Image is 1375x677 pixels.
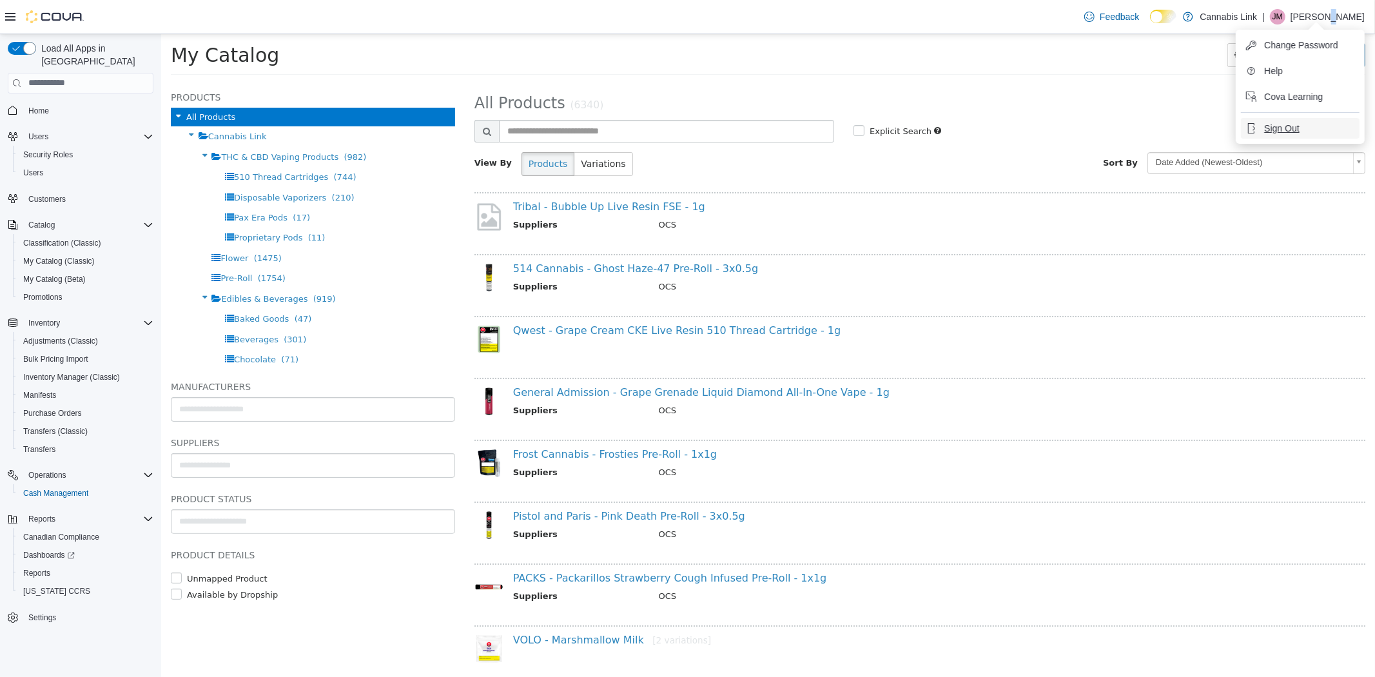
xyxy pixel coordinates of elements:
a: Tribal - Bubble Up Live Resin FSE - 1g [352,166,544,179]
span: (1754) [97,239,124,249]
span: Purchase Orders [23,408,82,418]
a: Canadian Compliance [18,529,104,545]
span: Home [23,103,153,119]
button: Adjustments (Classic) [13,332,159,350]
span: Home [28,106,49,116]
a: Dashboards [13,546,159,564]
small: (6340) [409,65,442,77]
button: Reports [23,511,61,527]
a: Qwest - Grape Cream CKE Live Resin 510 Thread Cartridge - 1g [352,290,679,302]
button: Customers [3,190,159,208]
span: Inventory Manager (Classic) [18,369,153,385]
a: Inventory Manager (Classic) [18,369,125,385]
button: Variations [413,118,471,142]
a: Transfers [18,442,61,457]
nav: Complex example [8,96,153,661]
span: (17) [132,179,149,188]
span: Sort By [942,124,977,133]
button: Cova Learning [1241,86,1360,107]
a: Transfers (Classic) [18,424,93,439]
a: Purchase Orders [18,406,87,421]
button: Sign Out [1241,118,1360,139]
span: (11) [147,199,164,208]
button: Home [3,101,159,120]
span: Sign Out [1264,122,1299,135]
span: My Catalog (Classic) [23,256,95,266]
h5: Suppliers [10,401,294,417]
a: My Catalog (Beta) [18,271,91,287]
span: Inventory [23,315,153,331]
span: Operations [23,467,153,483]
img: 150 [313,600,342,629]
button: Reports [3,510,159,528]
span: Promotions [18,289,153,305]
img: 150 [313,538,342,567]
button: Operations [23,467,72,483]
button: Inventory Manager (Classic) [13,368,159,386]
button: Security Roles [13,146,159,164]
span: Inventory Manager (Classic) [23,372,120,382]
span: (47) [133,280,151,289]
td: OCS [488,432,1167,448]
span: Classification (Classic) [23,238,101,248]
span: Transfers [18,442,153,457]
button: Help [1241,61,1360,81]
a: 514 Cannabis - Ghost Haze-47 Pre-Roll - 3x0.5g [352,228,597,240]
button: Bulk Pricing Import [13,350,159,368]
span: View By [313,124,351,133]
span: Adjustments (Classic) [23,336,98,346]
span: Chocolate [73,320,115,330]
span: Adjustments (Classic) [18,333,153,349]
p: Cannabis Link [1200,9,1257,25]
span: Settings [23,609,153,625]
span: Baked Goods [73,280,128,289]
span: Customers [28,194,66,204]
button: Users [13,164,159,182]
span: Dark Mode [1150,23,1151,24]
span: Pre-Roll [59,239,91,249]
a: My Catalog (Classic) [18,253,100,269]
button: Add Products [1118,9,1204,33]
span: Classification (Classic) [18,235,153,251]
span: All Products [313,60,404,78]
span: Purchase Orders [18,406,153,421]
span: Help [1264,64,1283,77]
span: Date Added (Newest-Oldest) [987,119,1187,139]
span: Reports [23,568,50,578]
span: My Catalog (Classic) [18,253,153,269]
span: Change Password [1264,39,1338,52]
img: 150 [313,229,342,258]
span: (301) [122,300,145,310]
button: Classification (Classic) [13,234,159,252]
img: Cova [26,10,84,23]
a: Settings [23,610,61,625]
span: Dashboards [23,550,75,560]
a: Dashboards [18,547,80,563]
button: Catalog [23,217,60,233]
span: Catalog [28,220,55,230]
button: Settings [3,608,159,627]
span: Users [28,132,48,142]
h5: Manufacturers [10,345,294,360]
span: 510 Thread Cartridges [73,138,167,148]
span: (210) [171,159,193,168]
span: [US_STATE] CCRS [23,586,90,596]
a: Security Roles [18,147,78,162]
span: Promotions [23,292,63,302]
button: My Catalog (Beta) [13,270,159,288]
button: Operations [3,466,159,484]
a: Bulk Pricing Import [18,351,93,367]
a: Promotions [18,289,68,305]
span: Cova Learning [1264,90,1323,103]
span: Cash Management [23,488,88,498]
span: My Catalog [10,10,118,32]
button: Reports [13,564,159,582]
span: Settings [28,613,56,623]
span: Transfers (Classic) [18,424,153,439]
button: Inventory [23,315,65,331]
a: Pistol and Paris - Pink Death Pre-Roll - 3x0.5g [352,476,584,488]
span: Load All Apps in [GEOGRAPHIC_DATA] [36,42,153,68]
span: Customers [23,191,153,207]
h5: Product Status [10,457,294,473]
td: OCS [488,556,1167,572]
